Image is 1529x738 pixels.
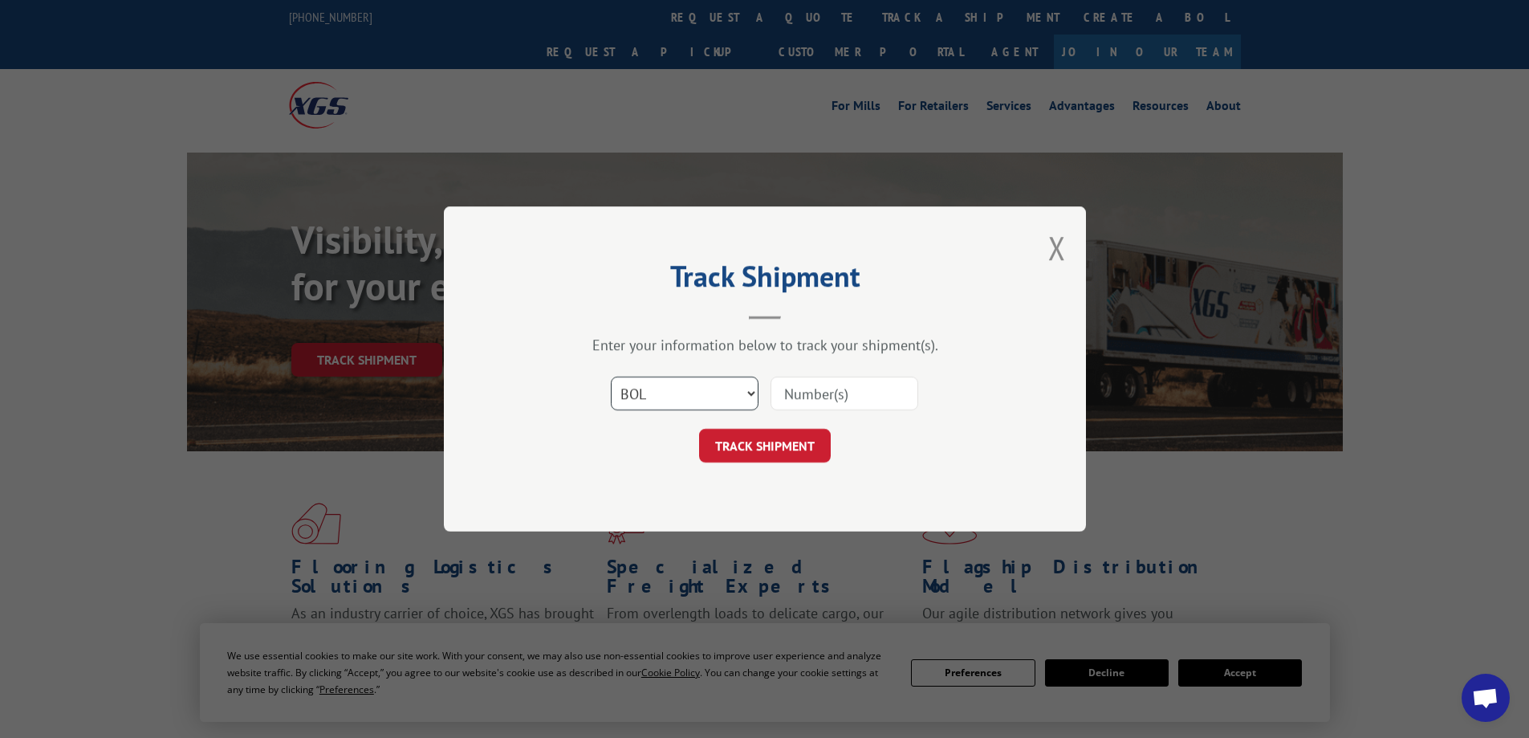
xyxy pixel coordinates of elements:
button: TRACK SHIPMENT [699,429,831,463]
div: Enter your information below to track your shipment(s). [524,336,1006,354]
div: Open chat [1462,674,1510,722]
input: Number(s) [771,377,918,410]
h2: Track Shipment [524,265,1006,296]
button: Close modal [1048,226,1066,269]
